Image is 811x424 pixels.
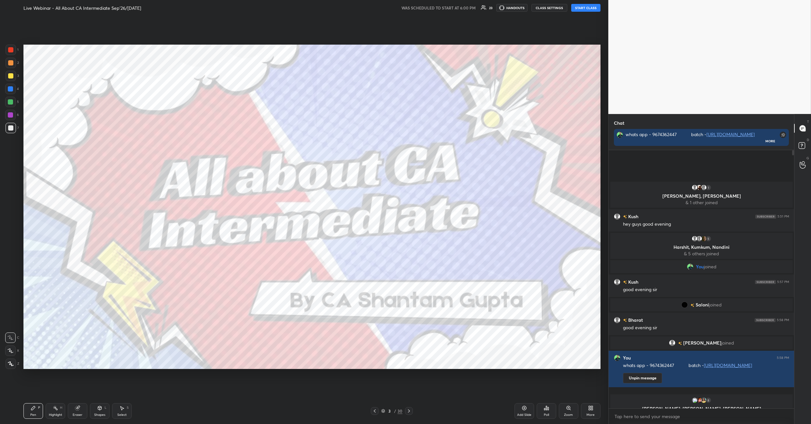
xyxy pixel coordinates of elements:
[5,97,19,107] div: 5
[94,413,105,417] div: Shapes
[564,413,573,417] div: Zoom
[691,397,698,403] img: 3
[616,132,623,138] img: 34c2f5a4dc334ab99cba7f7ce517d6b6.jpg
[777,318,789,322] div: 5:58 PM
[696,302,709,307] span: Saloni
[696,264,703,269] span: You
[777,280,789,284] div: 5:57 PM
[709,302,722,307] span: joined
[765,139,775,143] div: More
[614,193,789,199] p: [PERSON_NAME], [PERSON_NAME]
[614,317,620,323] img: default.png
[398,408,402,414] div: 30
[705,184,712,191] div: 1
[609,180,794,409] div: grid
[705,235,712,242] div: 5
[687,263,693,270] img: 34c2f5a4dc334ab99cba7f7ce517d6b6.jpg
[669,340,675,346] img: default.png
[489,6,492,9] div: 23
[704,362,752,368] a: [URL][DOMAIN_NAME]
[386,409,393,413] div: 3
[701,235,707,242] img: e5fe41704b284d1e9ff258a27fc2d47c.jpg
[5,346,19,356] div: X
[623,221,789,228] div: hey guys good evening
[571,4,601,12] button: START CLASS
[6,71,19,81] div: 3
[705,397,712,403] div: 8
[6,45,19,55] div: 1
[683,340,721,346] span: [PERSON_NAME]
[614,251,789,256] p: & 5 others joined
[623,280,627,284] img: no-rating-badge.077c3623.svg
[127,406,129,409] div: S
[691,235,698,242] img: default.png
[627,213,638,220] h6: Kush
[531,4,567,12] button: CLASS SETTINGS
[6,359,19,369] div: Z
[626,132,766,137] div: whats app - 9674362447 batch -
[5,84,19,94] div: 4
[5,110,19,120] div: 6
[701,184,707,191] img: default.png
[38,406,40,409] div: P
[696,235,702,242] img: default.png
[587,413,595,417] div: More
[690,304,694,307] img: no-rating-badge.077c3623.svg
[105,406,107,409] div: L
[117,413,127,417] div: Select
[614,355,620,361] img: 34c2f5a4dc334ab99cba7f7ce517d6b6.jpg
[614,279,620,285] img: default.png
[401,5,476,11] h5: WAS SCHEDULED TO START AT 6:00 PM
[614,213,620,220] img: default.png
[614,245,789,250] p: Harshit, Kumkum, Nandini
[623,215,627,219] img: no-rating-badge.077c3623.svg
[807,137,809,142] p: D
[544,413,549,417] div: Poll
[623,325,789,331] div: good evening sir
[696,184,702,191] img: b1a0ec151537499c90086050722c642a.jpg
[394,409,396,413] div: /
[30,413,36,417] div: Pen
[703,264,716,269] span: joined
[623,373,662,383] button: Unpin message
[609,114,630,132] p: Chat
[777,215,789,219] div: 5:51 PM
[6,58,19,68] div: 2
[627,278,638,285] h6: Kush
[755,280,776,284] img: 4P8fHbbgJtejmAAAAAElFTkSuQmCC
[60,406,62,409] div: H
[696,397,702,403] img: 5d3f152ab79944b08d729d5c83544269.jpg
[6,123,19,133] div: 7
[627,317,643,323] h6: Bharat
[5,332,19,343] div: C
[701,397,707,403] img: f1ea06088b1747e8ac4cfffbba7fb2e9.png
[23,5,141,11] h4: Live Webinar - All About CA Intermediate Sep'26/[DATE]
[807,119,809,124] p: T
[678,342,682,345] img: no-rating-badge.077c3623.svg
[623,287,789,293] div: good evening sir
[681,302,688,308] img: 3
[623,355,631,361] h6: You
[496,4,528,12] button: HANDOUTS
[623,362,789,369] div: whats app - 9674362447 batch -
[806,156,809,161] p: G
[614,406,789,411] p: [PERSON_NAME], [PERSON_NAME], [PERSON_NAME]
[623,318,627,322] img: no-rating-badge.077c3623.svg
[755,215,776,219] img: 4P8fHbbgJtejmAAAAAElFTkSuQmCC
[614,200,789,205] p: & 1 other joined
[49,413,62,417] div: Highlight
[691,184,698,191] img: default.png
[706,131,755,137] a: [URL][DOMAIN_NAME]
[755,318,775,322] img: 4P8fHbbgJtejmAAAAAElFTkSuQmCC
[777,356,789,360] div: 5:58 PM
[73,413,82,417] div: Eraser
[721,340,734,346] span: joined
[517,413,531,417] div: Add Slide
